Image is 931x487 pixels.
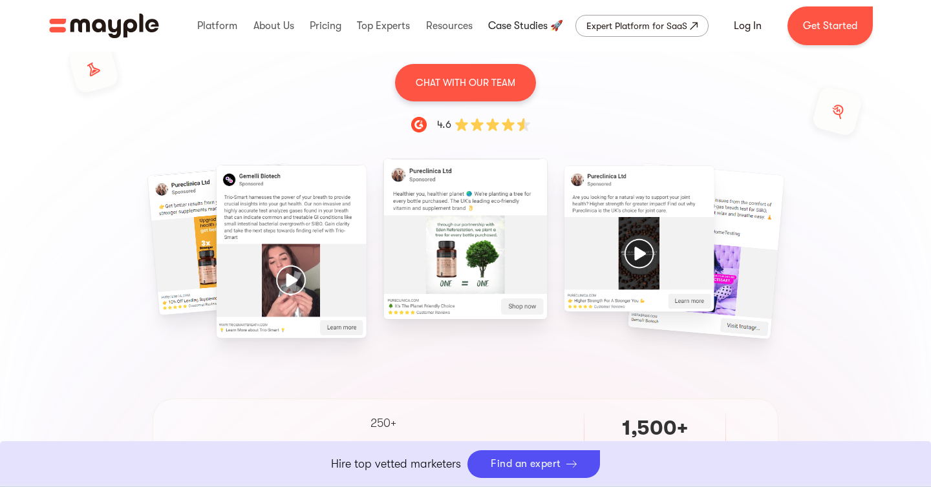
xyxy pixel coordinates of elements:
div: Find an expert [491,458,561,470]
a: Log In [718,10,777,41]
p: 1,500+ [622,415,688,441]
div: 4 / 15 [742,169,884,333]
div: About Us [250,5,297,47]
p: Hire top vetted marketers [331,455,461,473]
div: 15 / 15 [47,169,189,309]
p: CHAT WITH OUR TEAM [416,74,515,91]
div: Pricing [306,5,345,47]
div: 1 / 15 [220,169,363,334]
a: Expert Platform for SaaS [575,15,709,37]
img: Mayple logo [49,14,159,38]
div: 2 / 15 [394,169,537,309]
div: Platform [194,5,241,47]
a: home [49,14,159,38]
iframe: Chat Widget [698,337,931,487]
a: Get Started [787,6,873,45]
div: Expert Platform for SaaS [586,18,687,34]
div: 4.6 [437,117,451,132]
div: Top Experts [354,5,413,47]
div: וידג'ט של צ'אט [698,337,931,487]
a: CHAT WITH OUR TEAM [395,63,536,101]
p: 250+ [370,415,396,432]
div: Resources [423,5,476,47]
div: 3 / 15 [568,169,711,308]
